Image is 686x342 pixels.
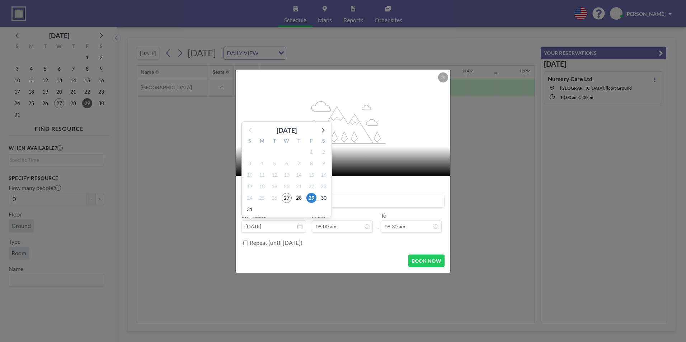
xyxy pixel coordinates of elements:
span: Friday, August 29, 2025 [306,193,316,203]
button: BOOK NOW [408,255,445,267]
span: Thursday, August 21, 2025 [294,181,304,191]
span: Monday, August 25, 2025 [257,193,267,203]
span: Friday, August 15, 2025 [306,170,316,180]
span: Thursday, August 14, 2025 [294,170,304,180]
span: Monday, August 4, 2025 [257,158,267,168]
span: Friday, August 8, 2025 [306,158,316,168]
span: Saturday, August 23, 2025 [319,181,329,191]
span: Wednesday, August 13, 2025 [282,170,292,180]
span: Saturday, August 30, 2025 [319,193,329,203]
span: Sunday, August 3, 2025 [245,158,255,168]
span: Friday, August 1, 2025 [306,147,316,157]
span: Thursday, August 28, 2025 [294,193,304,203]
span: Sunday, August 10, 2025 [245,170,255,180]
div: W [281,137,293,146]
span: Monday, August 18, 2025 [257,181,267,191]
div: T [293,137,305,146]
g: flex-grow: 1.2; [301,100,386,143]
label: Repeat (until [DATE]) [250,239,302,246]
span: Sunday, August 24, 2025 [245,193,255,203]
span: Tuesday, August 5, 2025 [269,158,279,168]
div: M [256,137,268,146]
label: To [381,212,386,219]
input: Kerry's reservation [242,195,444,207]
span: Thursday, August 7, 2025 [294,158,304,168]
div: S [244,137,256,146]
span: Friday, August 22, 2025 [306,181,316,191]
span: Sunday, August 31, 2025 [245,204,255,214]
span: Saturday, August 9, 2025 [319,158,329,168]
span: Tuesday, August 26, 2025 [269,193,279,203]
span: - [376,214,378,230]
h2: [GEOGRAPHIC_DATA] [244,152,442,163]
span: Wednesday, August 6, 2025 [282,158,292,168]
span: Tuesday, August 12, 2025 [269,170,279,180]
span: Sunday, August 17, 2025 [245,181,255,191]
span: Saturday, August 2, 2025 [319,147,329,157]
span: Monday, August 11, 2025 [257,170,267,180]
div: T [268,137,281,146]
span: Wednesday, August 27, 2025 [282,193,292,203]
div: S [318,137,330,146]
span: Tuesday, August 19, 2025 [269,181,279,191]
span: Saturday, August 16, 2025 [319,170,329,180]
span: Wednesday, August 20, 2025 [282,181,292,191]
div: [DATE] [277,125,297,135]
div: F [305,137,317,146]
